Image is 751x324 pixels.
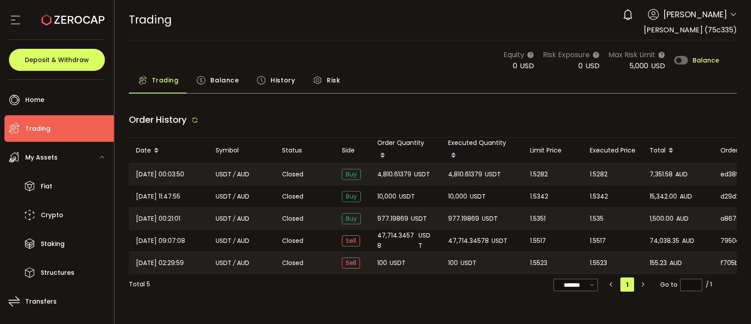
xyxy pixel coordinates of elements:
[693,57,719,63] span: Balance
[530,169,548,180] span: 1.5282
[282,192,303,201] span: Closed
[342,169,361,180] span: Buy
[41,209,63,222] span: Crypto
[136,169,184,180] span: [DATE] 00:03:50
[136,236,185,246] span: [DATE] 09:07:08
[670,258,682,268] span: AUD
[675,169,688,180] span: AUD
[129,280,150,289] div: Total 5
[590,236,606,246] span: 1.5517
[530,214,546,224] span: 1.5351
[275,145,335,156] div: Status
[216,236,232,246] span: USDT
[608,49,655,60] span: Max Risk Limit
[720,214,749,223] span: a8679012-1826-45a4-bb9f-9ec2c8d37016
[233,236,236,246] em: /
[676,214,689,224] span: AUD
[414,169,430,180] span: USDT
[216,191,232,202] span: USDT
[216,169,232,180] span: USDT
[237,169,249,180] span: AUD
[377,230,416,251] span: 47,714.34578
[720,236,749,246] span: 7950de2e-cb28-4669-ae65-70b8334cb1d9
[520,61,534,71] span: USD
[706,280,712,289] div: / 1
[441,138,523,163] div: Executed Quantity
[25,295,57,308] span: Transfers
[390,258,406,268] span: USDT
[129,143,209,158] div: Date
[41,266,74,279] span: Structures
[209,145,275,156] div: Symbol
[342,258,360,269] span: Sell
[377,214,408,224] span: 977.19869
[651,61,665,71] span: USD
[216,214,232,224] span: USDT
[342,191,361,202] span: Buy
[377,169,411,180] span: 4,810.61379
[530,236,546,246] span: 1.5517
[271,71,295,89] span: History
[233,214,236,224] em: /
[233,258,236,268] em: /
[530,191,548,202] span: 1.5342
[485,169,501,180] span: USDT
[327,71,340,89] span: Risk
[233,169,236,180] em: /
[620,277,634,292] li: 1
[590,191,608,202] span: 1.5342
[590,214,604,224] span: 1.535
[152,71,179,89] span: Trading
[282,258,303,268] span: Closed
[448,258,458,268] span: 100
[448,236,489,246] span: 47,714.34578
[136,258,184,268] span: [DATE] 02:29:59
[720,170,749,179] span: ed389e3f-01ed-4d07-8820-eda2b9319445
[448,214,479,224] span: 977.19869
[461,258,476,268] span: USDT
[644,25,737,35] span: [PERSON_NAME] (75c335)
[25,122,50,135] span: Trading
[720,192,749,201] span: d29d27fd-9b36-41c7-aefc-3106afa487b5
[650,258,667,268] span: 155.23
[216,258,232,268] span: USDT
[25,151,58,164] span: My Assets
[530,258,547,268] span: 1.5523
[643,143,713,158] div: Total
[399,191,415,202] span: USDT
[470,191,486,202] span: USDT
[411,214,427,224] span: USDT
[682,236,694,246] span: AUD
[9,49,105,71] button: Deposit & Withdraw
[377,258,387,268] span: 100
[590,169,608,180] span: 1.5282
[680,191,692,202] span: AUD
[25,57,89,63] span: Deposit & Withdraw
[578,61,583,71] span: 0
[482,214,498,224] span: USDT
[237,214,249,224] span: AUD
[370,138,441,163] div: Order Quantity
[720,258,749,268] span: f705b367-020b-4281-b29c-dc180039b2b4
[650,191,677,202] span: 15,342.00
[136,191,180,202] span: [DATE] 11:47:55
[650,214,674,224] span: 1,500.00
[129,113,187,126] span: Order History
[237,191,249,202] span: AUD
[448,169,482,180] span: 4,810.61379
[543,49,590,60] span: Risk Exposure
[650,169,673,180] span: 7,351.58
[342,213,361,224] span: Buy
[282,214,303,223] span: Closed
[129,12,172,27] span: Trading
[663,8,727,20] span: [PERSON_NAME]
[41,180,52,193] span: Fiat
[503,49,524,60] span: Equity
[335,145,370,156] div: Side
[583,145,643,156] div: Executed Price
[136,214,180,224] span: [DATE] 00:21:01
[585,61,600,71] span: USD
[342,235,360,246] span: Sell
[523,145,583,156] div: Limit Price
[282,170,303,179] span: Closed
